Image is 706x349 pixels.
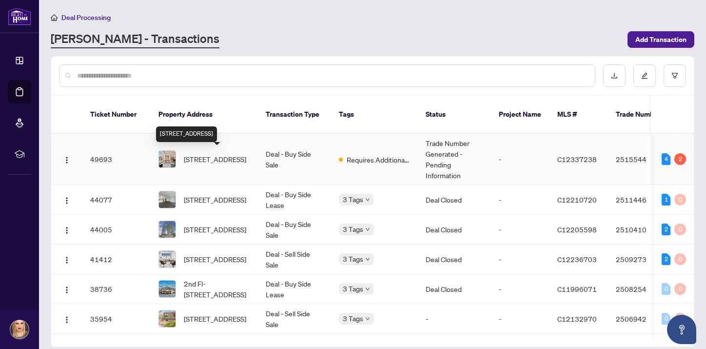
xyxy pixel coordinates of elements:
td: 38736 [82,274,151,304]
td: 2510410 [608,215,676,245]
th: MLS # [549,96,608,134]
td: Deal - Buy Side Lease [258,274,331,304]
span: edit [641,72,648,79]
span: [STREET_ADDRESS] [184,313,246,324]
td: 2508254 [608,274,676,304]
td: Deal - Buy Side Sale [258,215,331,245]
button: Logo [59,222,75,237]
img: thumbnail-img [159,251,176,267]
button: Logo [59,151,75,167]
span: Requires Additional Docs [347,154,410,165]
span: 3 Tags [343,194,363,205]
td: 2515544 [608,134,676,185]
td: Deal - Sell Side Sale [258,245,331,274]
button: filter [664,64,686,87]
td: 49693 [82,134,151,185]
span: down [365,197,370,202]
span: C12205598 [557,225,597,234]
button: Logo [59,311,75,327]
span: [STREET_ADDRESS] [184,194,246,205]
div: 2 [662,253,670,265]
img: Logo [63,286,71,294]
td: - [491,134,549,185]
td: - [491,245,549,274]
img: Logo [63,226,71,234]
span: 3 Tags [343,283,363,294]
button: Open asap [667,315,696,344]
img: thumbnail-img [159,151,176,167]
span: C12236703 [557,255,597,264]
span: C11996071 [557,285,597,293]
td: 44077 [82,185,151,215]
button: Logo [59,281,75,297]
div: 0 [674,313,686,325]
span: [STREET_ADDRESS] [184,154,246,164]
td: - [491,274,549,304]
span: 3 Tags [343,224,363,235]
td: Deal - Buy Side Sale [258,134,331,185]
div: 0 [662,283,670,295]
th: Project Name [491,96,549,134]
img: Logo [63,197,71,205]
span: down [365,257,370,262]
th: Trade Number [608,96,676,134]
td: 44005 [82,215,151,245]
td: - [491,304,549,334]
td: Deal Closed [418,185,491,215]
span: home [51,14,58,21]
td: Trade Number Generated - Pending Information [418,134,491,185]
img: logo [8,7,31,25]
td: 2511446 [608,185,676,215]
td: 41412 [82,245,151,274]
th: Tags [331,96,418,134]
img: Logo [63,156,71,164]
span: 3 Tags [343,253,363,265]
img: Logo [63,316,71,324]
span: C12132970 [557,314,597,323]
img: thumbnail-img [159,281,176,297]
td: Deal - Buy Side Lease [258,185,331,215]
span: C12210720 [557,195,597,204]
button: Logo [59,251,75,267]
td: 35954 [82,304,151,334]
img: thumbnail-img [159,191,176,208]
img: thumbnail-img [159,310,176,327]
span: [STREET_ADDRESS] [184,254,246,265]
button: Add Transaction [628,31,694,48]
button: edit [633,64,656,87]
td: 2509273 [608,245,676,274]
span: down [365,227,370,232]
td: - [418,304,491,334]
img: thumbnail-img [159,221,176,238]
span: filter [671,72,678,79]
span: Deal Processing [61,13,111,22]
th: Ticket Number [82,96,151,134]
th: Property Address [151,96,258,134]
div: 0 [674,253,686,265]
div: 4 [662,153,670,165]
td: Deal Closed [418,215,491,245]
th: Status [418,96,491,134]
img: Profile Icon [10,320,29,339]
div: 2 [662,224,670,235]
span: C12337238 [557,155,597,164]
div: 2 [674,153,686,165]
td: - [491,215,549,245]
div: 0 [662,313,670,325]
td: Deal - Sell Side Sale [258,304,331,334]
a: [PERSON_NAME] - Transactions [51,31,219,48]
img: Logo [63,256,71,264]
div: 1 [662,194,670,205]
span: 3 Tags [343,313,363,324]
td: 2506942 [608,304,676,334]
span: download [611,72,618,79]
button: Logo [59,192,75,207]
td: Deal Closed [418,274,491,304]
div: 0 [674,283,686,295]
span: 2nd Fl-[STREET_ADDRESS] [184,278,250,300]
div: [STREET_ADDRESS] [156,126,217,142]
span: down [365,287,370,291]
button: download [603,64,626,87]
span: [STREET_ADDRESS] [184,224,246,235]
td: - [491,185,549,215]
